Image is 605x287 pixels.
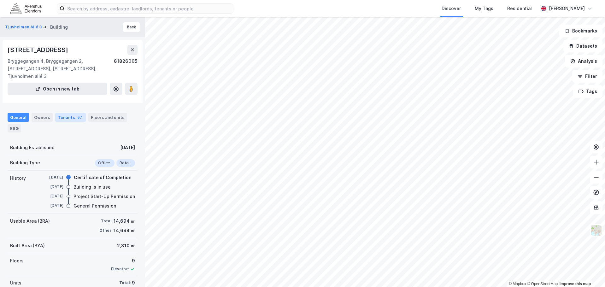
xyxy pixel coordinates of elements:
div: Built Area (BYA) [10,242,45,249]
div: 2,310 ㎡ [117,242,135,249]
div: [DATE] [38,174,63,180]
input: Search by address, cadastre, landlords, tenants or people [65,4,233,13]
button: Back [123,22,140,32]
div: 14,694 ㎡ [114,227,135,234]
div: [DATE] [38,184,63,190]
a: Mapbox [509,282,526,286]
div: 81826005 [114,57,138,80]
button: Datasets [563,40,602,52]
div: Tenants [55,113,86,122]
div: Owners [32,113,53,122]
div: Building Established [10,144,55,151]
div: General [8,113,29,122]
div: Elevator: [111,266,129,272]
div: Certificate of Completion [74,174,132,181]
div: Residential [507,5,532,12]
img: Z [590,224,602,236]
div: 9 [132,279,135,287]
button: Tjuvholmen Allé 3 [5,24,43,30]
div: 57 [76,114,83,120]
div: Discover [442,5,461,12]
div: [STREET_ADDRESS] [8,45,69,55]
a: Improve this map [560,282,591,286]
div: My Tags [475,5,493,12]
img: akershus-eiendom-logo.9091f326c980b4bce74ccdd9f866810c.svg [10,3,42,14]
div: ESG [8,124,21,132]
div: Building is in use [73,183,111,191]
button: Open in new tab [8,83,107,95]
div: Floors [10,257,24,265]
div: [DATE] [38,203,63,208]
button: Bookmarks [559,25,602,37]
div: History [10,174,26,182]
div: Total: [119,280,131,285]
div: Other: [99,228,112,233]
div: Total: [101,219,112,224]
div: Bryggegangen 4, Bryggegangen 2, [STREET_ADDRESS], [STREET_ADDRESS], Tjuvholmen allé 3 [8,57,114,80]
div: Building Type [10,159,40,167]
button: Filter [572,70,602,83]
div: Units [10,279,21,287]
button: Tags [573,85,602,98]
div: Usable Area (BRA) [10,217,50,225]
div: General Permission [73,202,116,210]
div: Floors and units [91,114,125,120]
div: [PERSON_NAME] [549,5,585,12]
div: [DATE] [120,144,135,151]
div: 9 [111,257,135,265]
div: Building [50,23,68,31]
div: 14,694 ㎡ [114,217,135,225]
button: Analysis [565,55,602,67]
div: Project Start-Up Permission [73,193,135,200]
a: OpenStreetMap [527,282,558,286]
div: [DATE] [38,193,63,199]
iframe: Chat Widget [573,257,605,287]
